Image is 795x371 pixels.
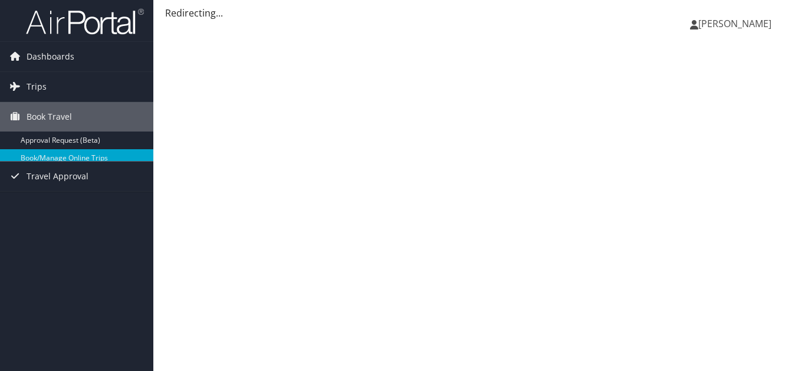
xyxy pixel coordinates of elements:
[165,6,783,20] div: Redirecting...
[690,6,783,41] a: [PERSON_NAME]
[698,17,771,30] span: [PERSON_NAME]
[26,8,144,35] img: airportal-logo.png
[27,72,47,101] span: Trips
[27,42,74,71] span: Dashboards
[27,162,88,191] span: Travel Approval
[27,102,72,132] span: Book Travel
